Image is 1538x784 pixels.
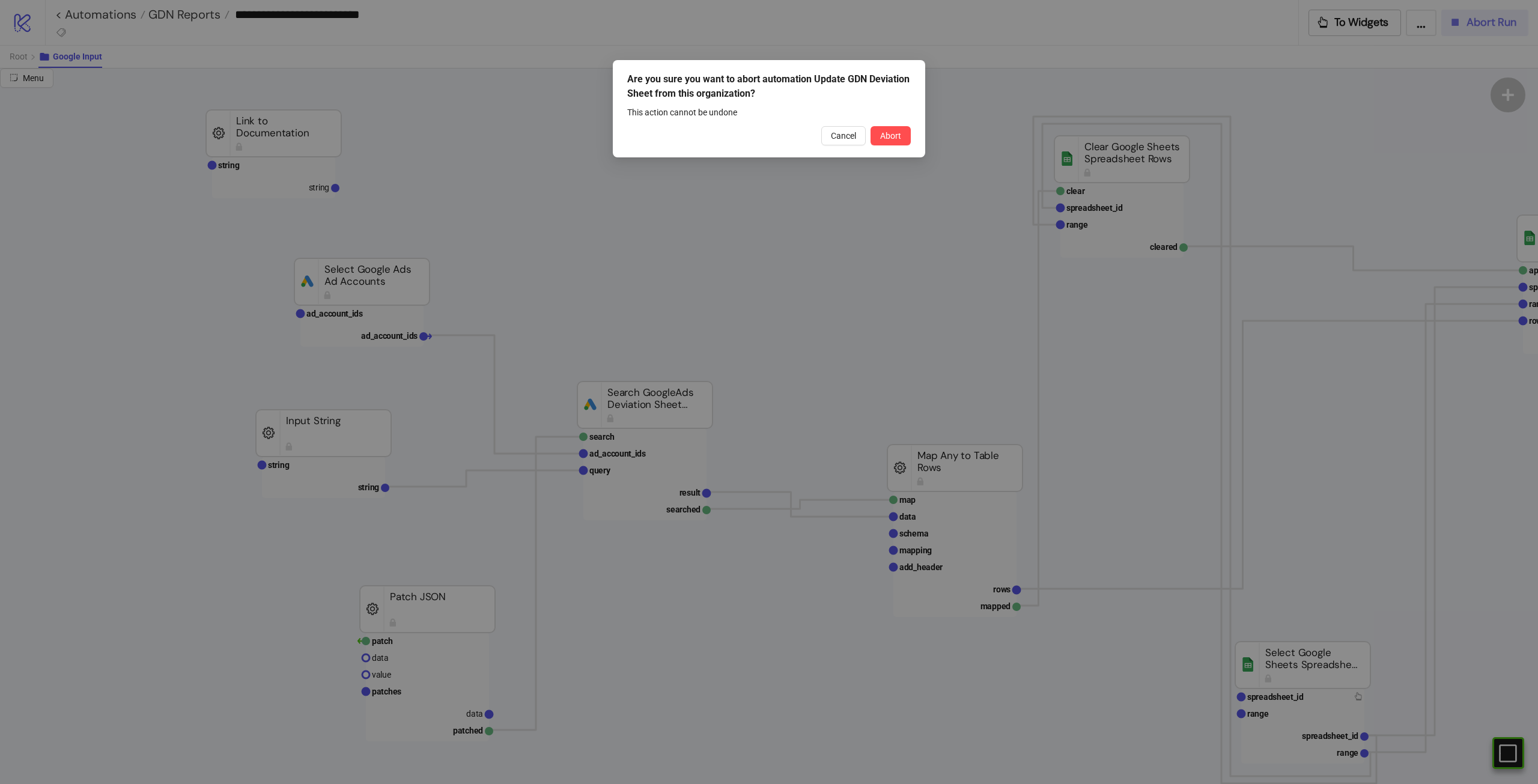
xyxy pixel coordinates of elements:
span: Cancel [831,131,856,141]
button: Cancel [821,126,866,145]
button: Abort [871,126,911,145]
span: Abort [880,131,901,141]
div: This action cannot be undone [627,106,911,119]
div: Are you sure you want to abort automation Update GDN Deviation Sheet from this organization? [627,72,911,101]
